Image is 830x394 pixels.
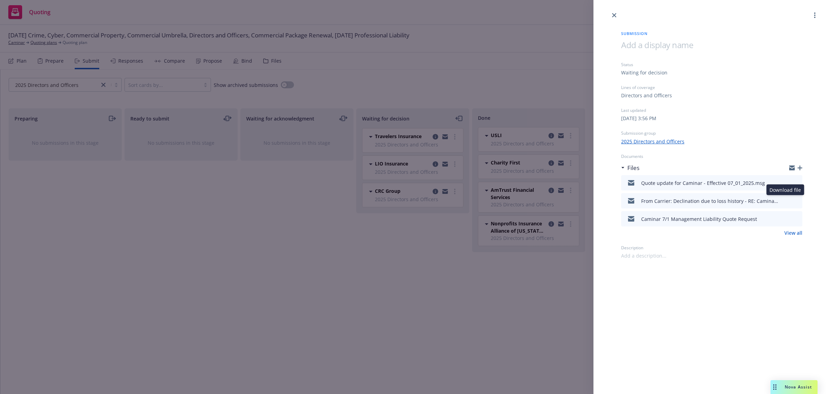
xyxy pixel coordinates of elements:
[641,179,765,187] div: Quote update for Caminar - Effective 07_01_2025.msg
[782,215,788,223] button: download file
[621,163,639,172] div: Files
[621,84,802,90] div: Lines of coverage
[771,380,779,394] div: Drag to move
[621,115,656,122] div: [DATE] 3:56 PM
[621,107,802,113] div: Last updated
[641,197,780,205] div: From Carrier: Declination due to loss history - RE: Caminar 7/1 Management Liability Quote Request
[621,130,802,136] div: Submission group
[621,69,667,76] div: Waiting for decision
[621,92,672,99] div: Directors and Officers
[627,163,639,172] h3: Files
[782,179,788,187] button: download file
[793,197,800,205] button: preview file
[766,185,804,195] div: Download file
[641,215,757,223] div: Caminar 7/1 Management Liability Quote Request
[621,62,802,68] div: Status
[621,245,802,251] div: Description
[621,153,802,159] div: Documents
[785,384,812,390] span: Nova Assist
[782,197,788,205] button: download file
[771,380,818,394] button: Nova Assist
[811,11,819,19] a: more
[610,11,618,19] a: close
[793,179,800,187] button: preview file
[784,229,802,236] a: View all
[621,138,684,145] a: 2025 Directors and Officers
[621,30,802,36] span: Submission
[793,215,800,223] button: preview file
